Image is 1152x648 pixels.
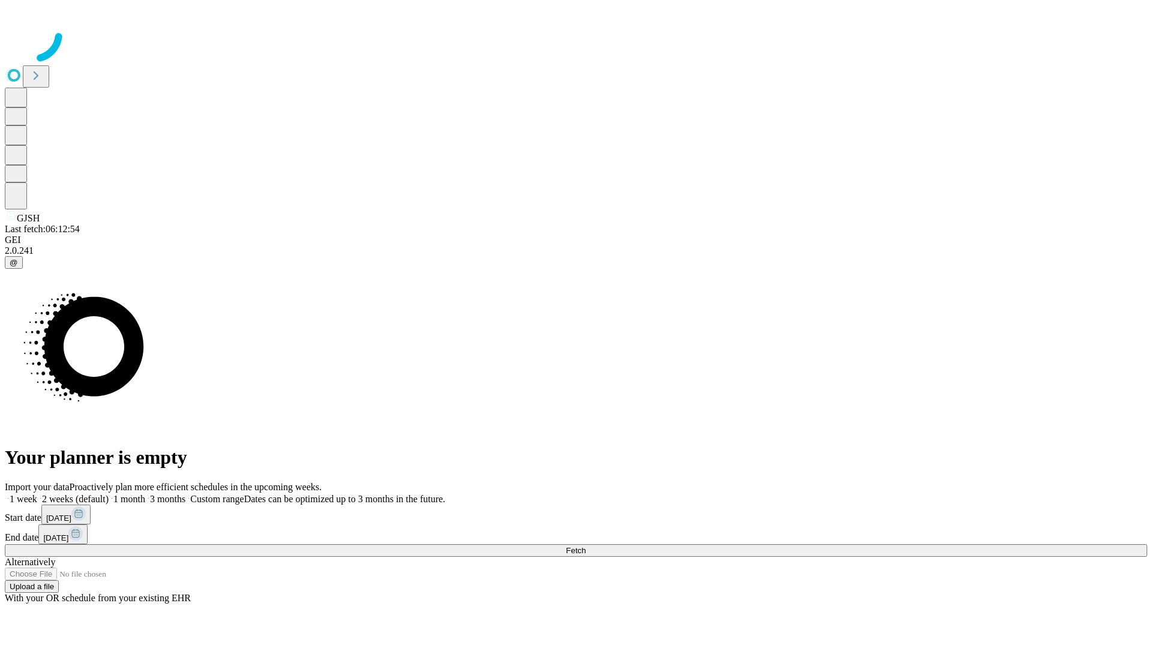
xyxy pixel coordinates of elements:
[150,494,185,504] span: 3 months
[5,482,70,492] span: Import your data
[566,546,586,555] span: Fetch
[5,245,1147,256] div: 2.0.241
[5,224,80,234] span: Last fetch: 06:12:54
[190,494,244,504] span: Custom range
[42,494,109,504] span: 2 weeks (default)
[5,580,59,593] button: Upload a file
[5,505,1147,524] div: Start date
[17,213,40,223] span: GJSH
[5,446,1147,469] h1: Your planner is empty
[5,557,55,567] span: Alternatively
[5,256,23,269] button: @
[10,494,37,504] span: 1 week
[113,494,145,504] span: 1 month
[38,524,88,544] button: [DATE]
[41,505,91,524] button: [DATE]
[5,544,1147,557] button: Fetch
[5,593,191,603] span: With your OR schedule from your existing EHR
[10,258,18,267] span: @
[70,482,322,492] span: Proactively plan more efficient schedules in the upcoming weeks.
[5,235,1147,245] div: GEI
[46,514,71,523] span: [DATE]
[43,533,68,542] span: [DATE]
[244,494,445,504] span: Dates can be optimized up to 3 months in the future.
[5,524,1147,544] div: End date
